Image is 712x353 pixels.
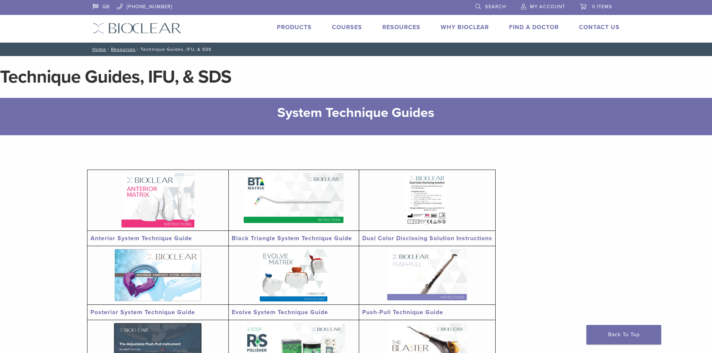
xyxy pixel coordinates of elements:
a: Resources [382,24,420,31]
a: Contact Us [579,24,620,31]
img: Bioclear [93,23,181,34]
span: / [136,47,141,51]
span: / [106,47,111,51]
a: Find A Doctor [509,24,559,31]
h2: System Technique Guides [124,104,588,122]
a: Home [90,47,106,52]
nav: Technique Guides, IFU, & SDS [87,43,625,56]
a: Evolve System Technique Guide [232,309,328,316]
span: 0 items [592,4,612,10]
a: Resources [111,47,136,52]
a: Courses [332,24,362,31]
span: Search [485,4,506,10]
a: Black Triangle System Technique Guide [232,235,352,242]
a: Why Bioclear [441,24,489,31]
a: Push-Pull Technique Guide [362,309,443,316]
a: Dual Color Disclosing Solution Instructions [362,235,492,242]
a: Anterior System Technique Guide [90,235,192,242]
span: My Account [530,4,565,10]
a: Products [277,24,312,31]
a: Posterior System Technique Guide [90,309,195,316]
a: Back To Top [586,325,661,344]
